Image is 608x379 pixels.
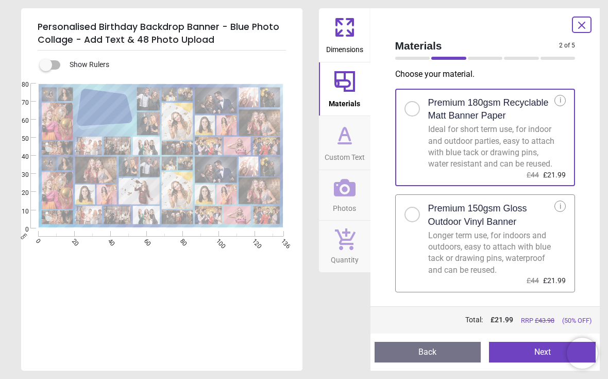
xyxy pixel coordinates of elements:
button: Materials [319,62,370,116]
div: i [554,201,566,212]
span: £ 43.98 [535,317,554,324]
div: Show Rulers [46,59,302,71]
div: Ideal for short term use, for indoor and outdoor parties, easy to attach with blue tack or drawin... [428,124,555,170]
span: 0 [33,237,40,244]
span: (50% OFF) [562,316,592,325]
span: Materials [329,94,360,109]
span: 80 [178,237,184,244]
div: Longer term use, for indoors and outdoors, easy to attach with blue tack or drawing pins, waterpr... [428,230,555,276]
span: Quantity [331,250,359,266]
span: RRP [521,316,554,325]
span: 20 [70,237,76,244]
button: Dimensions [319,8,370,62]
div: i [554,95,566,106]
button: Custom Text [319,116,370,170]
span: 2 of 5 [559,41,575,50]
span: 40 [9,153,29,161]
span: 21.99 [495,316,513,324]
div: Total: [394,315,592,325]
span: 10 [9,207,29,216]
span: £21.99 [543,276,566,285]
button: Quantity [319,221,370,272]
span: £21.99 [543,171,566,179]
span: 80 [9,80,29,89]
span: Custom Text [325,147,365,163]
span: 100 [214,237,221,244]
span: 50 [9,135,29,143]
span: 30 [9,171,29,179]
span: cm [19,231,28,240]
span: 120 [250,237,257,244]
h5: Personalised Birthday Backdrop Banner - Blue Photo Collage - Add Text & 48 Photo Upload [38,17,286,51]
span: Photos [333,199,356,214]
span: £ [491,315,513,325]
button: Back [375,342,481,362]
span: £44 [527,276,539,285]
h2: Premium 180gsm Recyclable Matt Banner Paper [428,96,555,122]
iframe: Brevo live chat [567,338,598,369]
span: 70 [9,98,29,107]
h2: Premium 150gsm Gloss Outdoor Vinyl Banner [428,202,555,228]
span: Materials [395,38,560,53]
span: 20 [9,189,29,197]
button: Photos [319,170,370,221]
p: Choose your material . [395,69,584,80]
span: 60 [142,237,148,244]
span: 40 [106,237,112,244]
span: Dimensions [326,40,363,55]
span: 136 [279,237,286,244]
span: £44 [527,171,539,179]
button: Next [489,342,596,362]
span: 60 [9,117,29,125]
span: 0 [9,225,29,234]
